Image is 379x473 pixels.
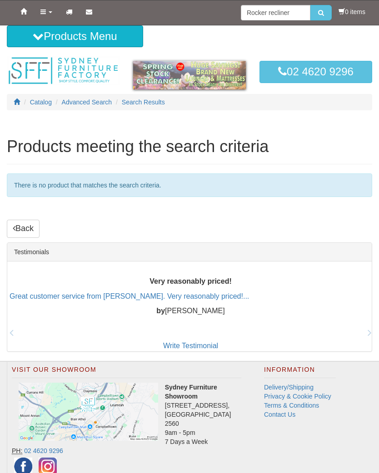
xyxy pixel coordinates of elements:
[264,366,336,378] h2: Information
[241,5,310,20] input: Site search
[163,342,218,350] a: Write Testimonial
[10,306,372,316] p: [PERSON_NAME]
[156,307,165,315] b: by
[264,402,319,409] a: Terms & Conditions
[122,99,165,106] a: Search Results
[7,138,372,156] h1: Products meeting the search criteria
[7,220,40,238] a: Back
[133,61,246,89] img: spring-sale.gif
[12,366,241,378] h2: Visit Our Showroom
[19,383,158,441] img: Click to activate map
[150,277,232,285] b: Very reasonably priced!
[7,243,372,261] div: Testimonials
[62,99,112,106] a: Advanced Search
[7,173,372,197] div: There is no product that matches the search criteria.
[30,99,52,106] a: Catalog
[7,56,120,85] img: Sydney Furniture Factory
[264,384,314,391] a: Delivery/Shipping
[10,292,249,300] a: Great customer service from [PERSON_NAME]. Very reasonably priced!...
[165,384,217,400] strong: Sydney Furniture Showroom
[24,447,63,454] a: 02 4620 9296
[259,61,372,83] a: 02 4620 9296
[7,25,143,47] button: Products Menu
[12,447,22,455] abbr: Phone
[264,393,331,400] a: Privacy & Cookie Policy
[264,411,295,418] a: Contact Us
[339,7,365,16] li: 0 items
